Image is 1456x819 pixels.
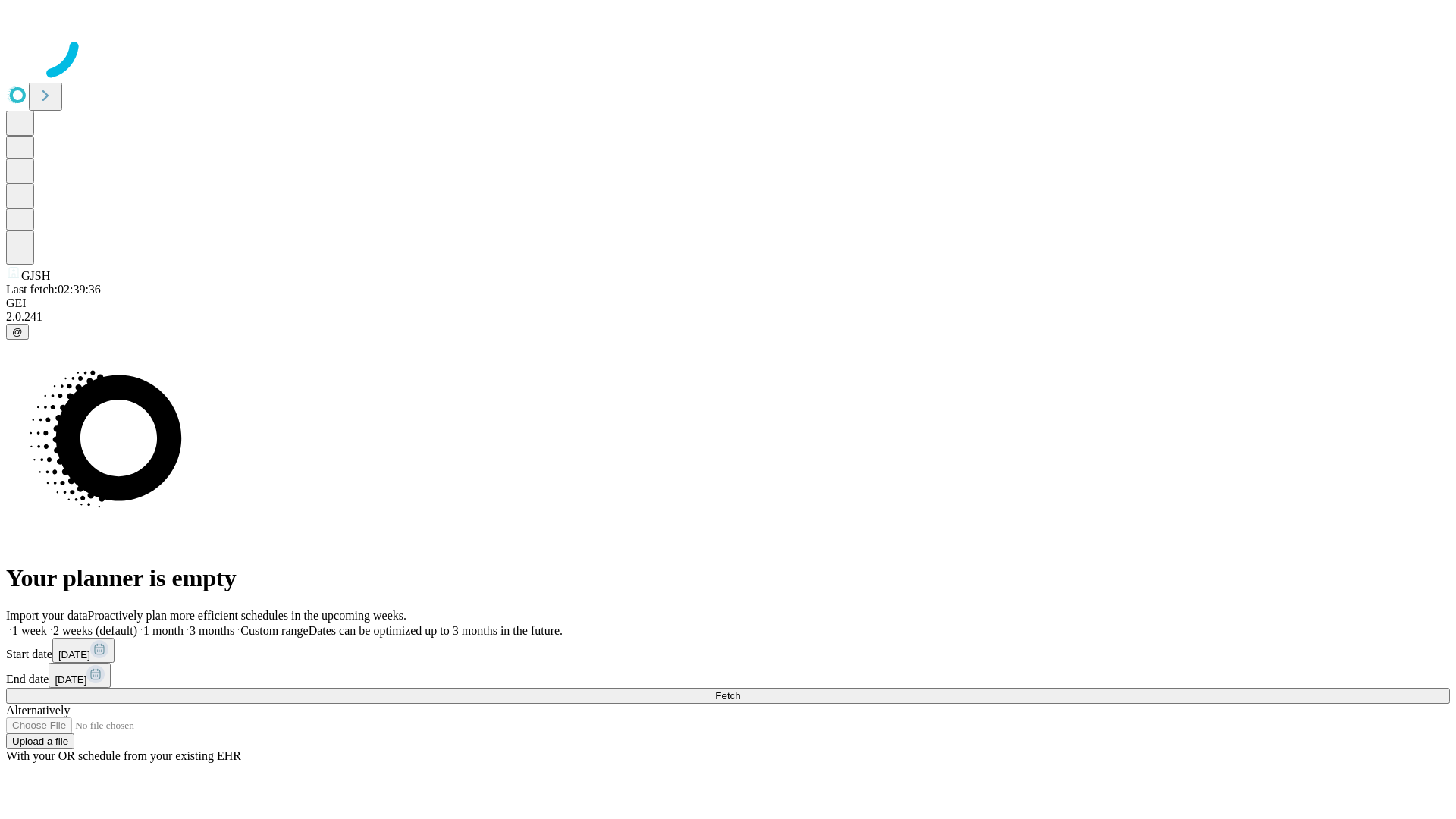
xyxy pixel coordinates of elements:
[309,624,563,637] span: Dates can be optimized up to 3 months in the future.
[6,564,1450,592] h1: Your planner is empty
[6,733,74,749] button: Upload a file
[6,704,70,717] span: Alternatively
[6,638,1450,663] div: Start date
[12,624,47,637] span: 1 week
[58,649,90,661] span: [DATE]
[21,269,50,282] span: GJSH
[143,624,184,637] span: 1 month
[88,609,406,622] span: Proactively plan more efficient schedules in the upcoming weeks.
[6,663,1450,688] div: End date
[52,638,115,663] button: [DATE]
[6,609,88,622] span: Import your data
[6,297,1450,310] div: GEI
[6,310,1450,324] div: 2.0.241
[6,324,29,340] button: @
[55,674,86,686] span: [DATE]
[53,624,137,637] span: 2 weeks (default)
[6,688,1450,704] button: Fetch
[190,624,234,637] span: 3 months
[12,326,23,337] span: @
[715,690,740,701] span: Fetch
[6,749,241,762] span: With your OR schedule from your existing EHR
[49,663,111,688] button: [DATE]
[240,624,308,637] span: Custom range
[6,283,101,296] span: Last fetch: 02:39:36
